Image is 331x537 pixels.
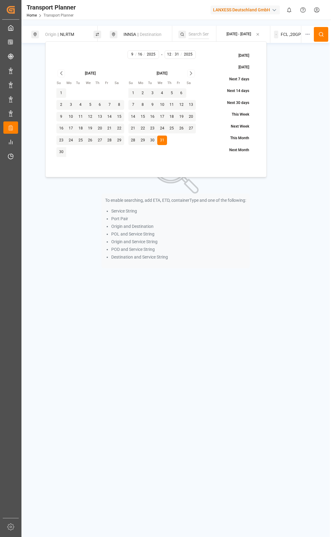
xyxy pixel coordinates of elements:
button: 19 [177,112,186,122]
button: 26 [177,124,186,133]
div: INNSA [120,29,169,40]
button: 24 [66,136,76,145]
button: Next 7 days [215,74,256,85]
input: M [129,52,135,57]
button: 30 [148,136,158,145]
button: 17 [157,112,167,122]
button: 22 [138,124,148,133]
button: LANXESS Deutschland GmbH [211,4,282,16]
button: This Week [218,109,256,120]
button: 30 [56,147,66,157]
button: 16 [148,112,158,122]
button: 12 [177,100,186,110]
div: [DATE] [157,71,167,76]
button: Help Center [296,3,310,17]
button: 12 [86,112,95,122]
li: Origin and Service String [111,239,246,245]
th: Sunday [128,80,138,86]
p: To enable searching, add ETA, ETD, containerType and one of the following: [105,197,246,204]
button: 5 [86,100,95,110]
button: 4 [76,100,86,110]
button: [DATE] [224,62,256,73]
button: 4 [157,88,167,98]
div: Transport Planner [27,3,76,12]
a: Home [27,13,37,17]
span: / [172,52,173,57]
button: 8 [138,100,148,110]
li: POD and Service String [111,246,246,253]
th: Tuesday [148,80,158,86]
button: Go to next month [187,70,195,77]
button: 10 [157,100,167,110]
div: NLRTM [41,29,91,40]
button: 1 [128,88,138,98]
th: Thursday [95,80,105,86]
button: 13 [95,112,105,122]
button: 7 [105,100,115,110]
th: Sunday [56,80,66,86]
button: 11 [167,100,177,110]
th: Saturday [114,80,124,86]
input: YYYY [182,52,195,57]
li: Port Pair [111,216,246,222]
th: Wednesday [86,80,95,86]
button: 18 [76,124,86,133]
button: 15 [138,112,148,122]
li: POL and Service String [111,231,246,237]
button: 1 [56,88,66,98]
button: Next Month [215,145,256,155]
button: 27 [186,124,196,133]
button: 26 [86,136,95,145]
th: Wednesday [157,80,167,86]
th: Monday [66,80,76,86]
button: 15 [114,112,124,122]
th: Monday [138,80,148,86]
th: Thursday [167,80,177,86]
th: Tuesday [76,80,86,86]
button: 28 [105,136,115,145]
button: 19 [86,124,95,133]
span: / [181,52,182,57]
li: Destination and Service String [111,254,246,260]
span: ,20GP [289,31,301,38]
li: Origin and Destination [111,223,246,230]
input: M [166,52,172,57]
button: 3 [66,100,76,110]
th: Saturday [186,80,196,86]
button: 9 [56,112,66,122]
th: Friday [177,80,186,86]
button: Next 14 days [213,86,256,97]
span: FCL [281,31,288,38]
button: 29 [138,136,148,145]
button: Next Week [217,121,256,132]
button: 13 [186,100,196,110]
button: 10 [66,112,76,122]
div: [DATE] [85,71,96,76]
button: 14 [128,112,138,122]
button: 25 [76,136,86,145]
button: 29 [114,136,124,145]
button: 6 [177,88,186,98]
input: D [136,52,144,57]
div: LANXESS Deutschland GmbH [211,6,280,14]
input: YYYY [145,52,158,57]
div: [DATE] - [DATE] [226,32,251,37]
span: / [135,52,137,57]
button: [DATE] [224,50,256,61]
button: 22 [114,124,124,133]
button: 20 [186,112,196,122]
button: 18 [167,112,177,122]
li: Service String [111,208,246,214]
button: 23 [56,136,66,145]
button: 16 [56,124,66,133]
button: 14 [105,112,115,122]
div: - [161,50,162,59]
span: || Destination [137,32,162,37]
button: 5 [167,88,177,98]
button: This Month [216,133,256,144]
button: 25 [167,124,177,133]
button: 21 [128,124,138,133]
button: 7 [128,100,138,110]
button: 27 [95,136,105,145]
button: 17 [66,124,76,133]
